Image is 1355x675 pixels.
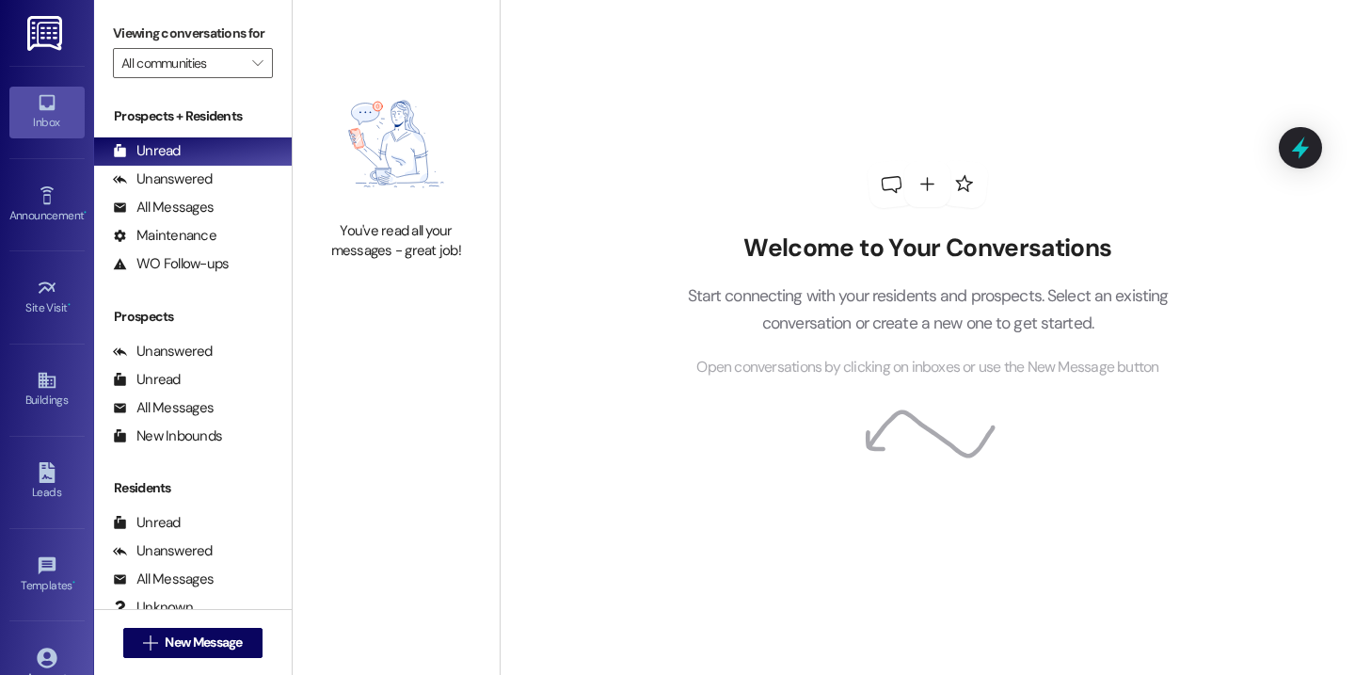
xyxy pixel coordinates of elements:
[9,457,85,507] a: Leads
[94,307,292,327] div: Prospects
[113,169,213,189] div: Unanswered
[696,356,1158,379] span: Open conversations by clicking on inboxes or use the New Message button
[113,342,213,362] div: Unanswered
[113,513,181,533] div: Unread
[9,550,85,601] a: Templates •
[113,598,193,618] div: Unknown
[94,478,292,498] div: Residents
[659,282,1197,336] p: Start connecting with your residents and prospects. Select an existing conversation or create a n...
[165,633,242,652] span: New Message
[9,272,85,323] a: Site Visit •
[659,233,1197,264] h2: Welcome to Your Conversations
[313,76,479,211] img: empty-state
[68,298,71,312] span: •
[252,56,263,71] i: 
[121,48,243,78] input: All communities
[113,19,273,48] label: Viewing conversations for
[113,426,222,446] div: New Inbounds
[113,254,229,274] div: WO Follow-ups
[27,16,66,51] img: ResiDesk Logo
[113,141,181,161] div: Unread
[113,226,216,246] div: Maintenance
[72,576,75,589] span: •
[94,106,292,126] div: Prospects + Residents
[113,570,214,589] div: All Messages
[84,206,87,219] span: •
[143,635,157,651] i: 
[9,364,85,415] a: Buildings
[123,628,263,658] button: New Message
[113,370,181,390] div: Unread
[313,221,479,262] div: You've read all your messages - great job!
[113,198,214,217] div: All Messages
[9,87,85,137] a: Inbox
[113,541,213,561] div: Unanswered
[113,398,214,418] div: All Messages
